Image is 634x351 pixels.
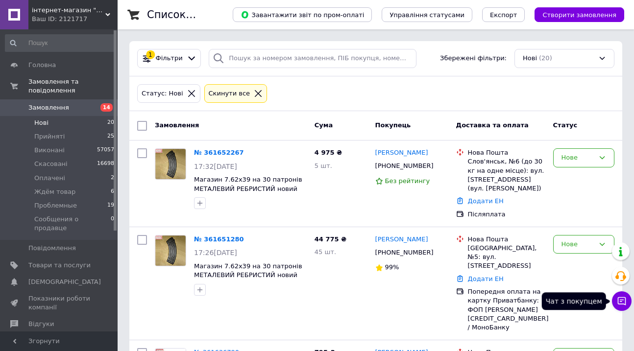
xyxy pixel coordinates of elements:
[553,121,578,129] span: Статус
[233,7,372,22] button: Завантажити звіт по пром-оплаті
[28,244,76,253] span: Повідомлення
[107,132,114,141] span: 25
[468,244,545,271] div: [GEOGRAPHIC_DATA], №5: вул. [STREET_ADDRESS]
[155,149,186,179] img: Фото товару
[468,235,545,244] div: Нова Пошта
[468,210,545,219] div: Післяплата
[375,148,428,158] a: [PERSON_NAME]
[241,10,364,19] span: Завантажити звіт по пром-оплаті
[111,174,114,183] span: 2
[97,160,114,168] span: 16698
[156,54,183,63] span: Фільтри
[468,287,545,332] div: Попередня оплата на картку Приватбанку: ФОП [PERSON_NAME] [CREDIT_CARD_NUMBER] / МоноБанку
[107,201,114,210] span: 19
[468,197,504,205] a: Додати ЕН
[28,261,91,270] span: Товари та послуги
[315,121,333,129] span: Cума
[34,215,111,233] span: Сообщения о продавце
[28,103,69,112] span: Замовлення
[32,15,118,23] div: Ваш ID: 2121717
[111,187,114,196] span: 6
[32,6,105,15] span: інтернет-магазин "Сержант"
[140,89,185,99] div: Статус: Нові
[34,187,75,196] span: Ждём товар
[561,239,594,250] div: Нове
[155,121,199,129] span: Замовлення
[194,163,237,170] span: 17:32[DATE]
[375,121,411,129] span: Покупець
[456,121,529,129] span: Доставка та оплата
[207,89,252,99] div: Cкинути все
[539,54,552,62] span: (20)
[28,77,118,95] span: Замовлення та повідомлення
[97,146,114,155] span: 57057
[194,149,244,156] a: № 361652267
[315,149,342,156] span: 4 975 ₴
[612,291,632,311] button: Чат з покупцем
[28,294,91,312] span: Показники роботи компанії
[382,7,472,22] button: Управління статусами
[561,153,594,163] div: Нове
[28,278,101,286] span: [DEMOGRAPHIC_DATA]
[375,235,428,244] a: [PERSON_NAME]
[194,262,302,288] a: Магазин 7.62х39 на 30 патронів МЕТАЛЕВИЙ РЕБРИСТИЙ новий чорний для АК (оригінал СРСР)
[34,201,77,210] span: Проблемные
[28,61,56,70] span: Головна
[468,148,545,157] div: Нова Пошта
[107,118,114,127] span: 20
[375,249,434,256] span: [PHONE_NUMBER]
[34,146,65,155] span: Виконані
[155,148,186,180] a: Фото товару
[385,263,399,271] span: 99%
[315,235,346,243] span: 44 775 ₴
[155,235,186,266] a: Фото товару
[315,162,332,169] span: 5 шт.
[155,235,186,266] img: Фото товару
[146,50,155,59] div: 1
[194,249,237,257] span: 17:26[DATE]
[100,103,113,112] span: 14
[542,11,616,19] span: Створити замовлення
[482,7,525,22] button: Експорт
[34,118,49,127] span: Нові
[390,11,464,19] span: Управління статусами
[535,7,624,22] button: Створити замовлення
[468,157,545,193] div: Слов'янськ, №6 (до 30 кг на одне місце): вул. [STREET_ADDRESS] (вул. [PERSON_NAME])
[315,248,336,256] span: 45 шт.
[542,292,606,310] div: Чат з покупцем
[490,11,517,19] span: Експорт
[34,132,65,141] span: Прийняті
[440,54,507,63] span: Збережені фільтри:
[5,34,115,52] input: Пошук
[468,275,504,282] a: Додати ЕН
[525,11,624,18] a: Створити замовлення
[28,320,54,328] span: Відгуки
[523,54,537,63] span: Нові
[34,174,65,183] span: Оплачені
[385,177,430,185] span: Без рейтингу
[209,49,416,68] input: Пошук за номером замовлення, ПІБ покупця, номером телефону, Email, номером накладної
[147,9,246,21] h1: Список замовлень
[111,215,114,233] span: 0
[34,160,68,168] span: Скасовані
[194,235,244,243] a: № 361651280
[375,162,434,169] span: [PHONE_NUMBER]
[194,176,302,201] a: Магазин 7.62х39 на 30 патронів МЕТАЛЕВИЙ РЕБРИСТИЙ новий чорний для АК (оригінал СРСР)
